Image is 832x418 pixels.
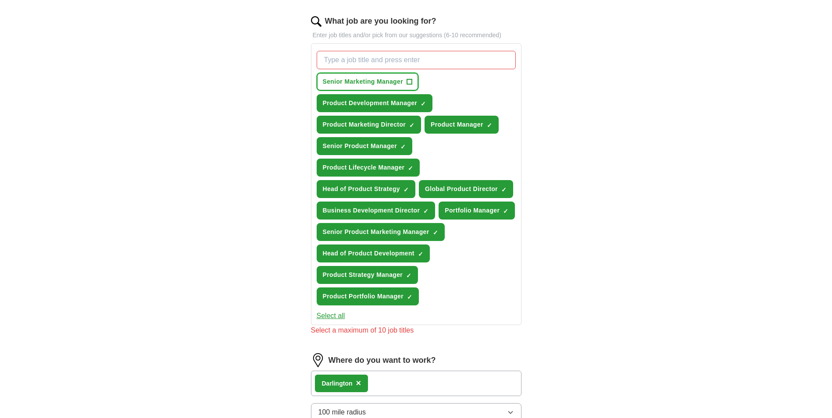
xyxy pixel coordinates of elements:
span: ✓ [409,122,414,129]
button: Global Product Director✓ [419,180,513,198]
button: Product Lifecycle Manager✓ [317,159,420,177]
span: ✓ [503,208,508,215]
button: Product Strategy Manager✓ [317,266,418,284]
button: Senior Marketing Manager [317,73,418,91]
button: Business Development Director✓ [317,202,436,220]
span: Product Development Manager [323,99,418,108]
span: Business Development Director [323,206,420,215]
span: ✓ [404,186,409,193]
span: ✓ [407,294,412,301]
span: ✓ [501,186,507,193]
button: Product Portfolio Manager✓ [317,287,419,305]
span: Senior Product Marketing Manager [323,227,429,237]
span: Product Lifecycle Manager [323,163,405,172]
div: Darlington [322,379,353,388]
span: ✓ [487,122,492,129]
span: Head of Product Strategy [323,184,400,194]
button: Head of Product Development✓ [317,244,430,262]
button: Select all [317,311,345,321]
button: × [356,377,361,390]
button: Head of Product Strategy✓ [317,180,415,198]
span: 100 mile radius [318,407,366,418]
span: Product Marketing Director [323,120,406,129]
img: location.png [311,353,325,367]
label: What job are you looking for? [325,15,436,27]
span: Global Product Director [425,184,498,194]
span: Head of Product Development [323,249,414,258]
span: Senior Product Manager [323,142,397,151]
span: ✓ [421,100,426,107]
button: Portfolio Manager✓ [439,202,515,220]
span: × [356,378,361,388]
span: ✓ [408,165,413,172]
button: Senior Product Marketing Manager✓ [317,223,445,241]
input: Type a job title and press enter [317,51,516,69]
span: Product Strategy Manager [323,270,403,280]
span: Senior Marketing Manager [323,77,403,86]
label: Where do you want to work? [329,354,436,366]
span: ✓ [423,208,428,215]
span: ✓ [418,251,423,258]
span: Product Portfolio Manager [323,292,404,301]
p: Enter job titles and/or pick from our suggestions (6-10 recommended) [311,31,521,40]
button: Product Manager✓ [425,116,499,134]
button: Senior Product Manager✓ [317,137,413,155]
span: Portfolio Manager [445,206,500,215]
span: Product Manager [431,120,483,129]
span: ✓ [406,272,411,279]
button: Product Marketing Director✓ [317,116,421,134]
button: Product Development Manager✓ [317,94,433,112]
span: ✓ [400,143,406,150]
div: Select a maximum of 10 job titles [311,325,521,336]
img: search.png [311,16,321,27]
span: ✓ [433,229,438,236]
